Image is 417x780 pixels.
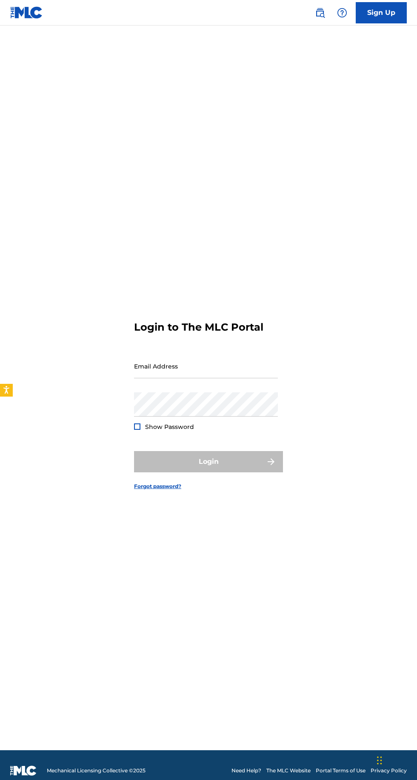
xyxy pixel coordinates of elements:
[334,4,351,21] div: Help
[374,739,417,780] iframe: Chat Widget
[311,4,328,21] a: Public Search
[315,8,325,18] img: search
[356,2,407,23] a: Sign Up
[266,767,311,774] a: The MLC Website
[134,483,181,490] a: Forgot password?
[377,748,382,773] div: Drag
[10,6,43,19] img: MLC Logo
[337,8,347,18] img: help
[47,767,146,774] span: Mechanical Licensing Collective © 2025
[145,423,194,431] span: Show Password
[231,767,261,774] a: Need Help?
[371,767,407,774] a: Privacy Policy
[134,321,263,334] h3: Login to The MLC Portal
[316,767,366,774] a: Portal Terms of Use
[10,766,37,776] img: logo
